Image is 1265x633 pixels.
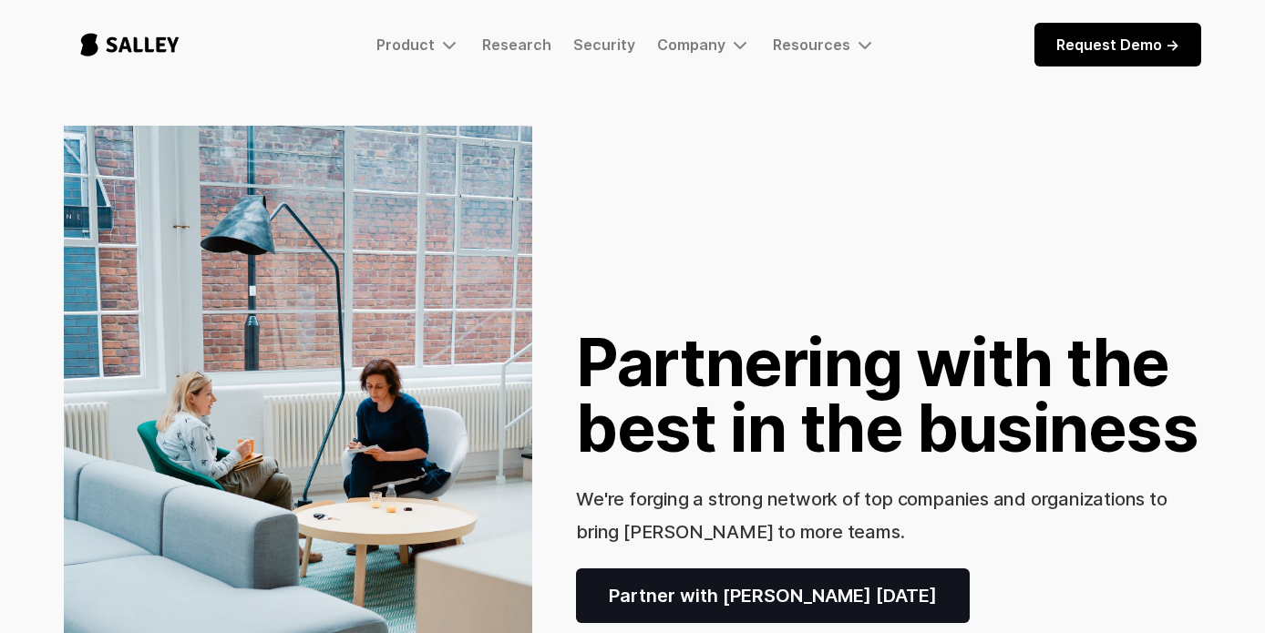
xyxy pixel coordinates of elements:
[657,36,725,54] div: Company
[576,488,1167,543] h3: We're forging a strong network of top companies and organizations to bring [PERSON_NAME] to more ...
[773,36,850,54] div: Resources
[573,36,635,54] a: Security
[773,34,876,56] div: Resources
[576,568,970,623] a: Partner with [PERSON_NAME] [DATE]
[376,34,460,56] div: Product
[657,34,751,56] div: Company
[482,36,551,54] a: Research
[376,36,435,54] div: Product
[64,15,196,75] a: home
[576,330,1201,461] h1: Partnering with the best in the business
[1034,23,1201,66] a: Request Demo ->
